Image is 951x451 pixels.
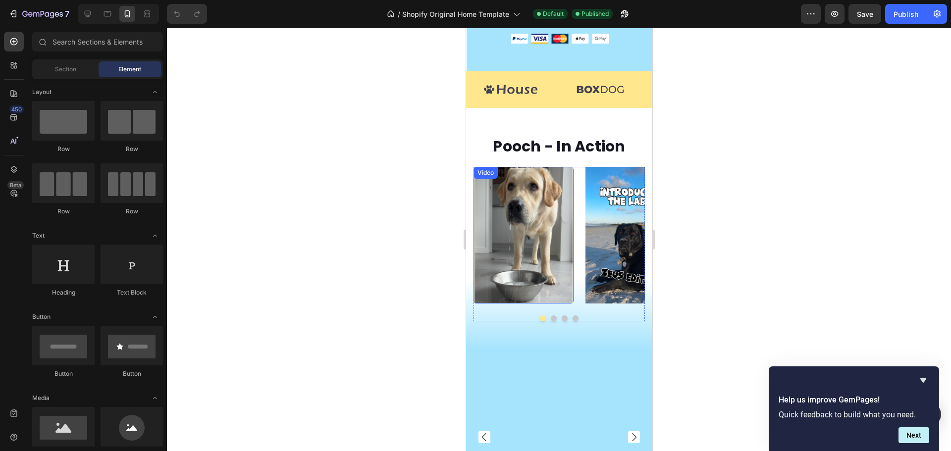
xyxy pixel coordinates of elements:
[65,8,69,20] p: 7
[581,9,609,18] span: Published
[74,288,80,294] button: Dot
[147,309,163,325] span: Toggle open
[543,9,564,18] span: Default
[9,105,24,113] div: 450
[114,139,214,276] video: Video
[32,88,52,97] span: Layout
[101,207,163,216] div: Row
[147,84,163,100] span: Toggle open
[7,181,24,189] div: Beta
[118,65,141,74] span: Element
[147,228,163,244] span: Toggle open
[857,10,873,18] span: Save
[32,32,163,51] input: Search Sections & Elements
[402,9,509,19] span: Shopify Original Home Template
[885,4,927,24] button: Publish
[32,394,50,402] span: Media
[779,374,929,443] div: Help us improve GemPages!
[85,288,91,294] button: Dot
[32,207,95,216] div: Row
[32,369,95,378] div: Button
[779,410,929,419] p: Quick feedback to build what you need.
[398,9,400,19] span: /
[12,403,24,415] button: Carousel Back Arrow
[167,4,207,24] div: Undo/Redo
[32,312,51,321] span: Button
[779,394,929,406] h2: Help us improve GemPages!
[894,9,918,19] div: Publish
[4,4,74,24] button: 7
[101,288,163,297] div: Text Block
[32,231,45,240] span: Text
[55,65,76,74] span: Section
[32,288,95,297] div: Heading
[466,28,652,451] iframe: Design area
[96,288,102,294] button: Dot
[917,374,929,386] button: Hide survey
[101,369,163,378] div: Button
[898,427,929,443] button: Next question
[848,4,881,24] button: Save
[162,403,174,415] button: Carousel Next Arrow
[101,145,163,153] div: Row
[32,145,95,153] div: Row
[106,288,112,294] button: Dot
[147,390,163,406] span: Toggle open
